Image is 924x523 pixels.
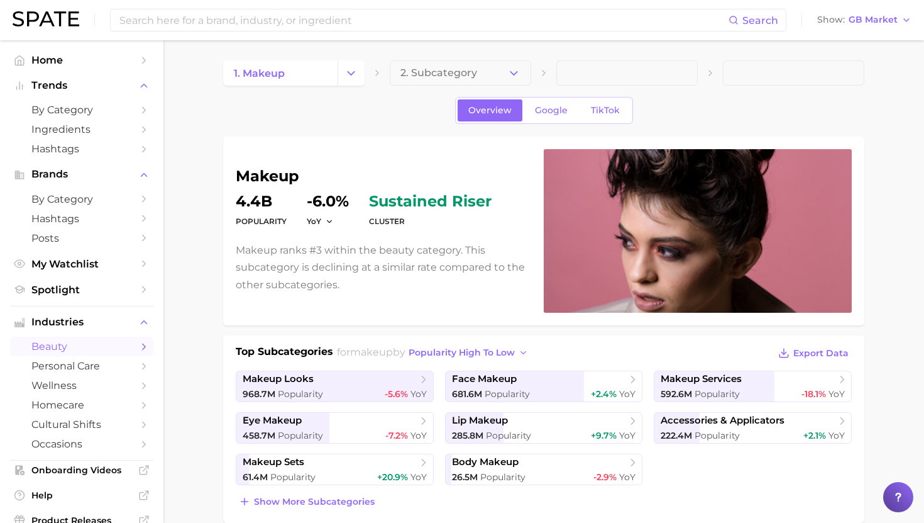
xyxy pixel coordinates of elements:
span: Popularity [485,388,530,400]
a: Onboarding Videos [10,461,153,480]
span: YoY [410,388,427,400]
span: popularity high to low [409,347,515,358]
button: ShowGB Market [814,12,915,28]
span: +2.1% [803,430,826,441]
a: homecare [10,395,153,415]
span: YoY [410,430,427,441]
a: Google [524,99,578,121]
a: TikTok [580,99,630,121]
span: YoY [619,430,635,441]
a: accessories & applicators222.4m Popularity+2.1% YoY [654,412,852,444]
span: Show [817,16,845,23]
a: Spotlight [10,280,153,300]
span: accessories & applicators [661,415,784,427]
a: 1. makeup [223,60,338,86]
span: My Watchlist [31,258,132,270]
span: cultural shifts [31,419,132,430]
span: YoY [307,216,321,227]
span: YoY [619,471,635,483]
dd: -6.0% [307,194,349,209]
a: cultural shifts [10,415,153,434]
span: homecare [31,399,132,411]
span: TikTok [591,105,620,116]
span: Popularity [695,388,740,400]
span: lip makeup [452,415,508,427]
span: Popularity [695,430,740,441]
span: 592.6m [661,388,692,400]
span: Ingredients [31,123,132,135]
span: YoY [410,471,427,483]
span: Spotlight [31,284,132,296]
span: 1. makeup [234,67,285,79]
a: by Category [10,189,153,209]
span: for by [337,346,532,358]
span: 458.7m [243,430,275,441]
span: -2.9% [593,471,617,483]
a: beauty [10,337,153,356]
button: Trends [10,76,153,95]
input: Search here for a brand, industry, or ingredient [118,9,729,31]
dt: cluster [369,214,492,229]
span: Trends [31,80,132,91]
span: Overview [468,105,512,116]
dd: 4.4b [236,194,287,209]
span: Popularity [278,388,323,400]
span: -7.2% [385,430,408,441]
span: makeup [350,346,393,358]
a: makeup sets61.4m Popularity+20.9% YoY [236,454,434,485]
button: Industries [10,313,153,332]
span: Popularity [486,430,531,441]
h1: makeup [236,169,529,184]
span: Onboarding Videos [31,464,132,476]
a: Overview [458,99,522,121]
a: Hashtags [10,139,153,159]
span: Show more subcategories [254,497,375,507]
span: personal care [31,360,132,372]
span: sustained riser [369,194,492,209]
span: wellness [31,380,132,391]
span: 222.4m [661,430,692,441]
span: +9.7% [591,430,617,441]
button: Show more subcategories [236,493,378,510]
a: Hashtags [10,209,153,228]
span: +2.4% [591,388,617,400]
a: Home [10,50,153,70]
span: eye makeup [243,415,302,427]
span: Export Data [793,348,849,359]
span: Search [742,14,778,26]
button: 2. Subcategory [390,60,531,86]
a: makeup looks968.7m Popularity-5.6% YoY [236,371,434,402]
a: face makeup681.6m Popularity+2.4% YoY [445,371,643,402]
span: occasions [31,438,132,450]
a: eye makeup458.7m Popularity-7.2% YoY [236,412,434,444]
button: YoY [307,216,334,227]
a: occasions [10,434,153,454]
button: Export Data [775,344,852,362]
span: Hashtags [31,143,132,155]
a: personal care [10,356,153,376]
a: wellness [10,376,153,395]
span: 26.5m [452,471,478,483]
span: Google [535,105,568,116]
span: 61.4m [243,471,268,483]
span: 968.7m [243,388,275,400]
span: 285.8m [452,430,483,441]
span: Popularity [278,430,323,441]
button: popularity high to low [405,344,532,361]
span: Help [31,490,132,501]
a: makeup services592.6m Popularity-18.1% YoY [654,371,852,402]
p: Makeup ranks #3 within the beauty category. This subcategory is declining at a similar rate compa... [236,242,529,293]
a: Help [10,486,153,505]
span: Popularity [270,471,316,483]
span: Home [31,54,132,66]
span: 681.6m [452,388,482,400]
span: makeup services [661,373,742,385]
span: YoY [828,430,845,441]
span: by Category [31,193,132,205]
span: by Category [31,104,132,116]
button: Brands [10,165,153,184]
span: Hashtags [31,213,132,225]
span: Brands [31,169,132,180]
span: beauty [31,340,132,352]
span: GB Market [849,16,898,23]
